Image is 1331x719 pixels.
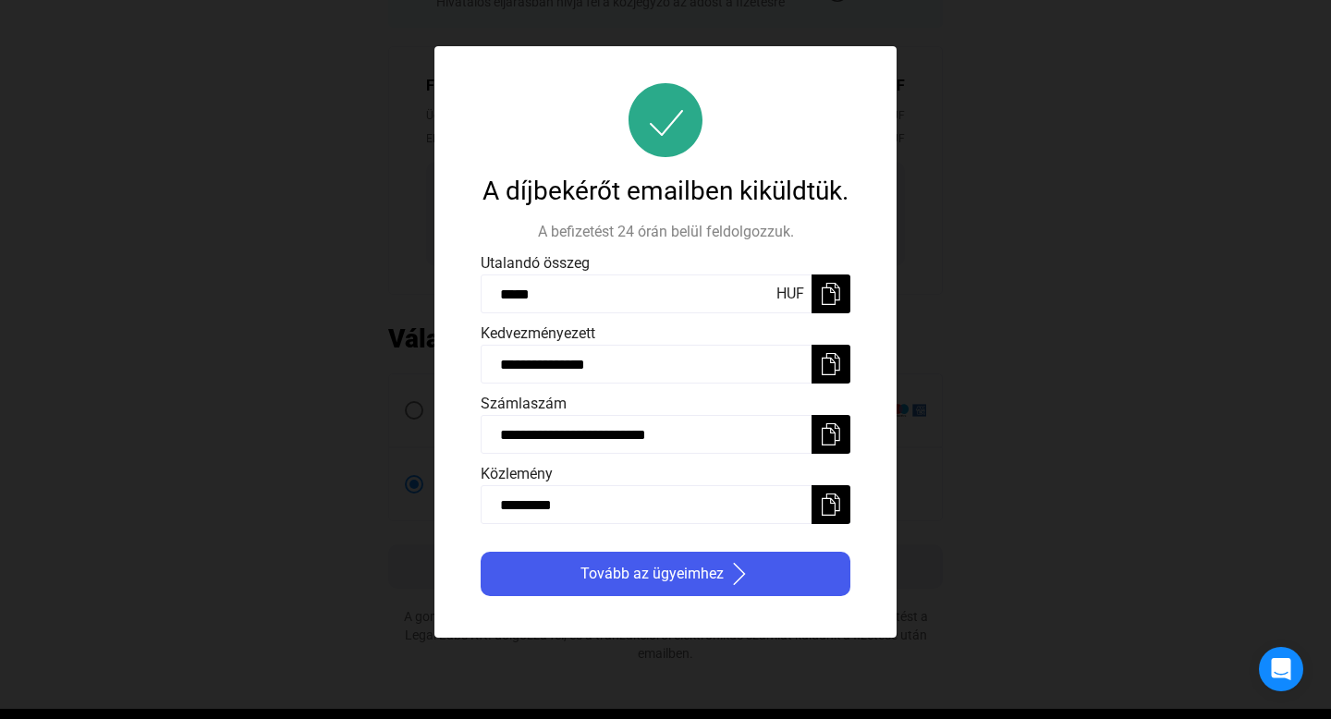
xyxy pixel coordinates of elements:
[481,176,850,207] div: A díjbekérőt emailben kiküldtük.
[820,283,842,305] img: copy-white.svg
[481,254,590,272] span: Utalandó összeg
[820,494,842,516] img: copy-white.svg
[728,563,751,585] img: arrow-right-white
[580,563,724,585] span: Tovább az ügyeimhez
[1259,647,1303,691] div: Open Intercom Messenger
[481,465,553,482] span: Közlemény
[481,221,850,243] div: A befizetést 24 órán belül feldolgozzuk.
[820,423,842,445] img: copy-white.svg
[820,353,842,375] img: copy-white.svg
[481,552,850,596] button: Tovább az ügyeimhezarrow-right-white
[481,324,595,342] span: Kedvezményezett
[481,395,567,412] span: Számlaszám
[629,83,702,157] img: success-icon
